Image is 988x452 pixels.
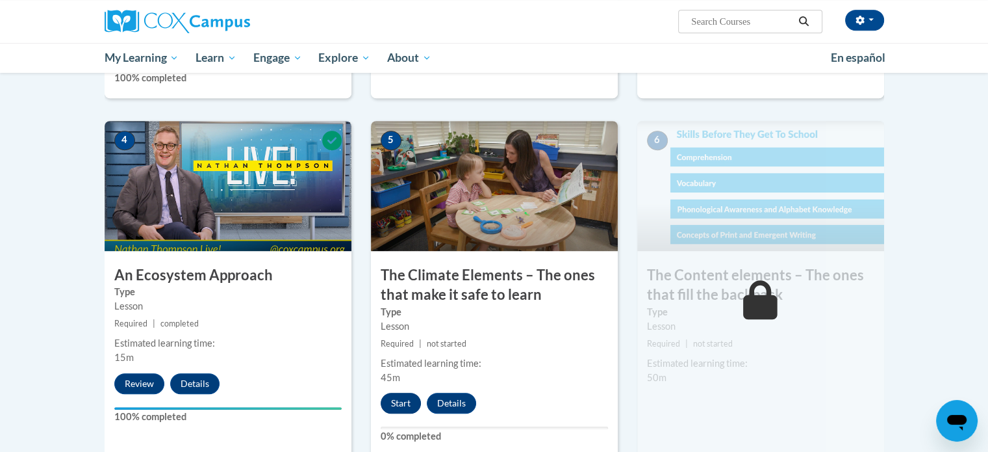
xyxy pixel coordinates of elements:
[647,372,666,383] span: 50m
[114,373,164,394] button: Review
[170,373,220,394] button: Details
[96,43,188,73] a: My Learning
[310,43,379,73] a: Explore
[253,50,302,66] span: Engage
[936,400,978,442] iframe: Button to launch messaging window
[105,10,351,33] a: Cox Campus
[114,410,342,424] label: 100% completed
[371,121,618,251] img: Course Image
[647,356,874,371] div: Estimated learning time:
[153,319,155,328] span: |
[381,131,401,150] span: 5
[114,131,135,150] span: 4
[637,265,884,306] h3: The Content elements – The ones that fill the backpack
[187,43,245,73] a: Learn
[647,305,874,319] label: Type
[381,393,421,414] button: Start
[387,50,431,66] span: About
[114,336,342,351] div: Estimated learning time:
[114,285,342,299] label: Type
[318,50,370,66] span: Explore
[647,339,680,349] span: Required
[114,71,342,85] label: 100% completed
[693,339,733,349] span: not started
[822,44,894,72] a: En español
[196,50,236,66] span: Learn
[105,265,351,286] h3: An Ecosystem Approach
[690,14,794,29] input: Search Courses
[647,319,874,334] div: Lesson
[105,10,250,33] img: Cox Campus
[381,372,400,383] span: 45m
[427,393,476,414] button: Details
[245,43,310,73] a: Engage
[371,265,618,306] h3: The Climate Elements – The ones that make it safe to learn
[114,319,147,328] span: Required
[419,339,422,349] span: |
[794,14,813,29] button: Search
[379,43,440,73] a: About
[114,299,342,313] div: Lesson
[104,50,179,66] span: My Learning
[845,10,884,31] button: Account Settings
[381,429,608,444] label: 0% completed
[831,51,885,64] span: En español
[381,339,414,349] span: Required
[381,356,608,371] div: Estimated learning time:
[85,43,904,73] div: Main menu
[637,121,884,251] img: Course Image
[160,319,199,328] span: completed
[381,305,608,319] label: Type
[114,352,134,363] span: 15m
[114,407,342,410] div: Your progress
[427,339,466,349] span: not started
[105,121,351,251] img: Course Image
[381,319,608,334] div: Lesson
[685,339,688,349] span: |
[647,131,668,150] span: 6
